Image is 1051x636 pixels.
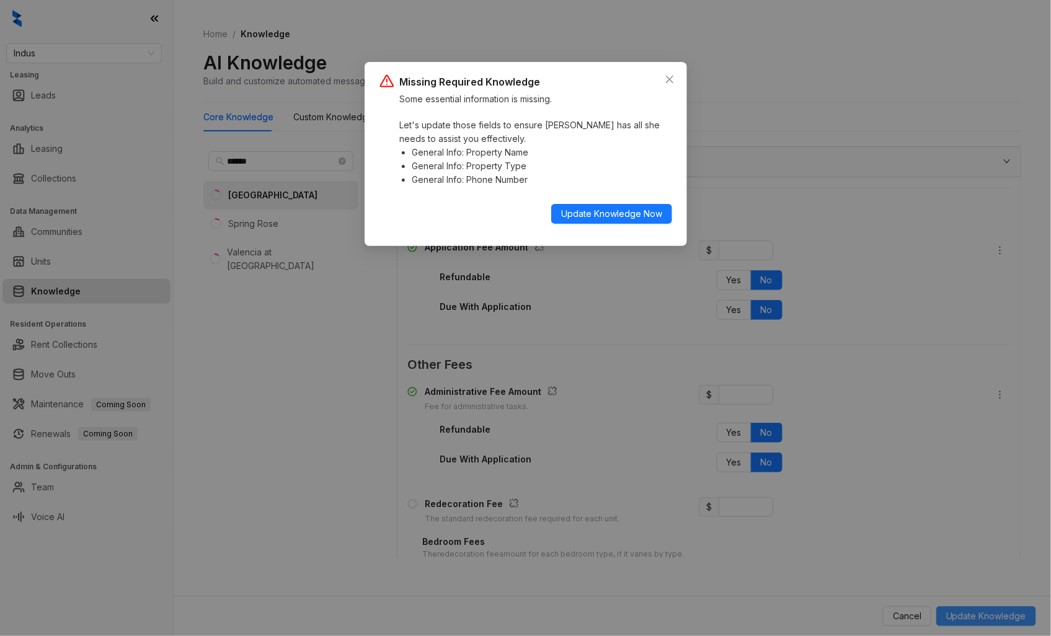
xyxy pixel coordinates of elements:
[412,159,672,173] li: General Info: Property Type
[399,118,672,187] div: Let's update those fields to ensure [PERSON_NAME] has all she needs to assist you effectively.
[399,74,540,90] div: Missing Required Knowledge
[412,146,672,159] li: General Info: Property Name
[399,92,672,106] div: Some essential information is missing.
[551,204,672,224] button: Update Knowledge Now
[660,69,680,89] button: Close
[665,74,675,84] span: close
[561,207,662,221] span: Update Knowledge Now
[412,173,672,187] li: General Info: Phone Number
